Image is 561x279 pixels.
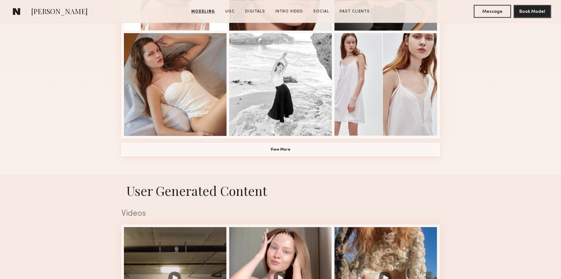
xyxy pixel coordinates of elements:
[337,9,372,14] a: Past Clients
[116,182,445,199] h1: User Generated Content
[223,9,237,14] a: UGC
[273,9,306,14] a: Intro Video
[514,5,551,18] button: Book Model
[121,210,440,218] div: Videos
[514,8,551,14] a: Book Model
[31,6,88,18] span: [PERSON_NAME]
[474,5,511,18] button: Message
[243,9,268,14] a: Digitals
[189,9,218,14] a: Modeling
[121,143,440,156] button: View More
[311,9,332,14] a: Social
